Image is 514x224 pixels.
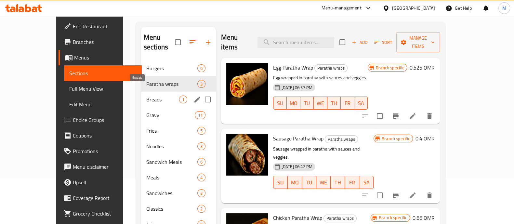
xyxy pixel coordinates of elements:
[323,215,357,222] div: Paratha wraps
[198,175,205,181] span: 4
[410,63,435,72] h6: 0.525 OMR
[273,134,323,143] span: Sausage Paratha Wrap
[73,147,137,155] span: Promotions
[141,170,216,185] div: Meals4
[336,35,349,49] span: Select section
[179,96,187,103] div: items
[319,178,328,187] span: WE
[198,65,205,72] span: 6
[73,178,137,186] span: Upsell
[349,37,370,47] span: Add item
[146,189,197,197] div: Sandwiches
[373,109,387,123] span: Select to update
[64,81,142,97] a: Full Menu View
[197,142,205,150] div: items
[388,188,403,203] button: Branch-specific-item
[198,190,205,196] span: 3
[273,63,313,72] span: Egg Paratha Wrap
[303,99,311,108] span: TU
[141,138,216,154] div: Noodles3
[325,135,358,143] div: Paratha wraps
[198,206,205,212] span: 2
[195,112,205,118] span: 11
[276,99,284,108] span: SU
[146,158,197,166] span: Sandwich Meals
[341,97,354,110] button: FR
[359,176,374,189] button: SA
[276,178,285,187] span: SU
[351,39,368,46] span: Add
[402,34,435,50] span: Manage items
[74,54,137,61] span: Menus
[141,76,216,92] div: Paratha wraps3
[73,22,137,30] span: Edit Restaurant
[331,176,345,189] button: TH
[302,176,316,189] button: TU
[316,99,324,108] span: WE
[197,64,205,72] div: items
[422,188,437,203] button: delete
[146,142,197,150] span: Noodles
[146,111,195,119] span: Gravy
[373,37,394,47] button: Sort
[305,178,314,187] span: TU
[327,97,341,110] button: TH
[376,215,410,221] span: Branch specific
[273,176,288,189] button: SU
[288,176,302,189] button: MO
[59,34,142,50] a: Branches
[141,201,216,217] div: Classics2
[413,213,435,222] h6: 0.66 OMR
[144,33,175,52] h2: Menu sections
[392,5,435,12] div: [GEOGRAPHIC_DATA]
[69,69,137,77] span: Sections
[64,65,142,81] a: Sections
[73,38,137,46] span: Branches
[314,64,348,72] div: Paratha wraps
[349,37,370,47] button: Add
[59,175,142,190] a: Upsell
[146,174,197,181] span: Meals
[195,111,205,119] div: items
[146,127,197,135] div: Fries
[141,154,216,170] div: Sandwich Meals6
[59,50,142,65] a: Menus
[409,112,416,120] a: Edit menu item
[73,132,137,139] span: Coupons
[322,4,362,12] div: Menu-management
[198,81,205,87] span: 3
[73,116,137,124] span: Choice Groups
[287,97,300,110] button: MO
[330,99,338,108] span: TH
[279,164,315,170] span: [DATE] 06:42 PM
[354,97,368,110] button: SA
[59,159,142,175] a: Menu disclaimer
[141,92,216,107] div: Breads1edit
[141,60,216,76] div: Burgers6
[357,99,365,108] span: SA
[59,206,142,221] a: Grocery Checklist
[373,65,407,71] span: Branch specific
[315,64,347,72] span: Paratha wraps
[200,34,216,50] button: Add section
[73,210,137,217] span: Grocery Checklist
[73,194,137,202] span: Coverage Report
[325,136,358,143] span: Paratha wraps
[314,97,327,110] button: WE
[141,123,216,138] div: Fries5
[279,85,315,91] span: [DATE] 06:37 PM
[273,97,287,110] button: SU
[146,205,197,213] span: Classics
[348,178,357,187] span: FR
[198,128,205,134] span: 5
[316,176,331,189] button: WE
[290,178,299,187] span: MO
[409,191,416,199] a: Edit menu item
[333,178,342,187] span: TH
[324,215,356,222] span: Paratha wraps
[502,5,506,12] span: M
